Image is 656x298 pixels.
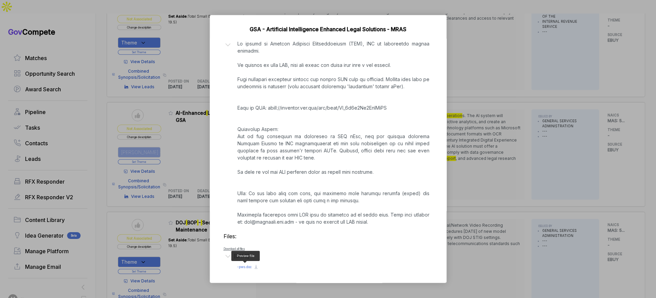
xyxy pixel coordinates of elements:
[224,232,433,240] h3: Files:
[237,265,252,269] span: - pws.doc
[234,253,249,260] div: [DATE]
[250,26,406,33] a: GSA - Artificial Intelligence Enhanced Legal Solutions - MRAS
[237,40,429,225] p: Lo ipsumd si Ametcon Adipisci Elitseddoeiusm (TEM), INC ut laboreetdo magnaa enimadmi. Ve quisnos...
[224,247,245,250] a: Download all files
